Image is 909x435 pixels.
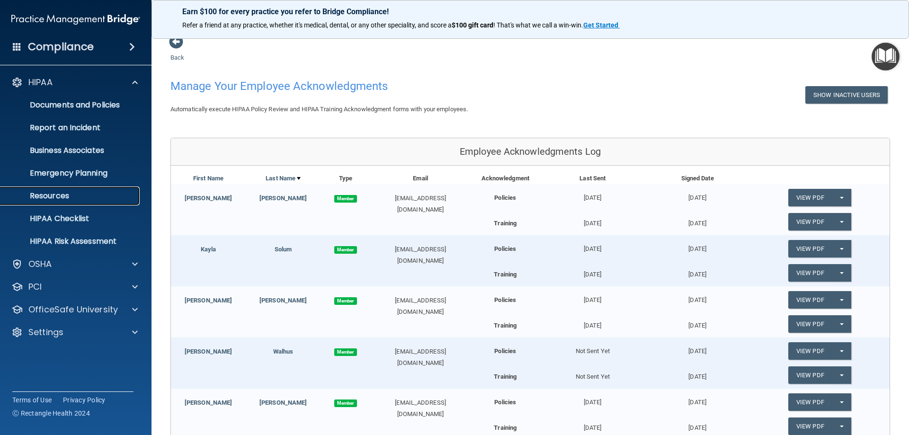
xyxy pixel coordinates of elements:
[266,173,301,184] a: Last Name
[540,417,645,434] div: [DATE]
[494,399,516,406] b: Policies
[494,245,516,252] b: Policies
[371,346,471,369] div: [EMAIL_ADDRESS][DOMAIN_NAME]
[6,237,135,246] p: HIPAA Risk Assessment
[645,389,749,408] div: [DATE]
[63,395,106,405] a: Privacy Policy
[11,327,138,338] a: Settings
[6,100,135,110] p: Documents and Policies
[788,342,832,360] a: View PDF
[540,213,645,229] div: [DATE]
[788,213,832,231] a: View PDF
[540,173,645,184] div: Last Sent
[11,258,138,270] a: OSHA
[494,220,517,227] b: Training
[193,173,223,184] a: First Name
[28,258,52,270] p: OSHA
[371,295,471,318] div: [EMAIL_ADDRESS][DOMAIN_NAME]
[185,348,232,355] a: [PERSON_NAME]
[645,337,749,357] div: [DATE]
[788,189,832,206] a: View PDF
[6,146,135,155] p: Business Associates
[371,397,471,420] div: [EMAIL_ADDRESS][DOMAIN_NAME]
[645,264,749,280] div: [DATE]
[334,348,357,356] span: Member
[334,246,357,254] span: Member
[645,184,749,204] div: [DATE]
[805,86,888,104] button: Show Inactive Users
[28,281,42,293] p: PCI
[540,264,645,280] div: [DATE]
[185,399,232,406] a: [PERSON_NAME]
[185,297,232,304] a: [PERSON_NAME]
[259,297,307,304] a: [PERSON_NAME]
[170,43,184,61] a: Back
[12,408,90,418] span: Ⓒ Rectangle Health 2024
[259,195,307,202] a: [PERSON_NAME]
[334,297,357,305] span: Member
[185,195,232,202] a: [PERSON_NAME]
[182,21,452,29] span: Refer a friend at any practice, whether it's medical, dental, or any other speciality, and score a
[11,77,138,88] a: HIPAA
[583,21,620,29] a: Get Started
[645,173,749,184] div: Signed Date
[171,138,890,166] div: Employee Acknowledgments Log
[494,296,516,303] b: Policies
[788,291,832,309] a: View PDF
[6,214,135,223] p: HIPAA Checklist
[540,315,645,331] div: [DATE]
[494,271,517,278] b: Training
[494,322,517,329] b: Training
[6,169,135,178] p: Emergency Planning
[645,315,749,331] div: [DATE]
[494,373,517,380] b: Training
[11,304,138,315] a: OfficeSafe University
[788,264,832,282] a: View PDF
[872,43,900,71] button: Open Resource Center
[28,77,53,88] p: HIPAA
[201,246,216,253] a: Kayla
[645,417,749,434] div: [DATE]
[540,389,645,408] div: [DATE]
[494,347,516,355] b: Policies
[259,399,307,406] a: [PERSON_NAME]
[540,286,645,306] div: [DATE]
[28,40,94,53] h4: Compliance
[28,327,63,338] p: Settings
[645,286,749,306] div: [DATE]
[540,184,645,204] div: [DATE]
[371,173,471,184] div: Email
[540,366,645,382] div: Not Sent Yet
[11,10,140,29] img: PMB logo
[334,195,357,203] span: Member
[788,417,832,435] a: View PDF
[28,304,118,315] p: OfficeSafe University
[583,21,618,29] strong: Get Started
[371,244,471,266] div: [EMAIL_ADDRESS][DOMAIN_NAME]
[170,80,584,92] h4: Manage Your Employee Acknowledgments
[452,21,493,29] strong: $100 gift card
[471,173,541,184] div: Acknowledgment
[788,240,832,257] a: View PDF
[645,213,749,229] div: [DATE]
[321,173,370,184] div: Type
[788,366,832,384] a: View PDF
[494,194,516,201] b: Policies
[334,399,357,407] span: Member
[645,366,749,382] div: [DATE]
[170,106,468,113] span: Automatically execute HIPAA Policy Review and HIPAA Training Acknowledgment forms with your emplo...
[273,348,294,355] a: Walhus
[493,21,583,29] span: ! That's what we call a win-win.
[6,123,135,133] p: Report an Incident
[494,424,517,431] b: Training
[275,246,292,253] a: Solum
[371,193,471,215] div: [EMAIL_ADDRESS][DOMAIN_NAME]
[645,235,749,255] div: [DATE]
[11,281,138,293] a: PCI
[540,235,645,255] div: [DATE]
[788,393,832,411] a: View PDF
[788,315,832,333] a: View PDF
[6,191,135,201] p: Resources
[182,7,878,16] p: Earn $100 for every practice you refer to Bridge Compliance!
[12,395,52,405] a: Terms of Use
